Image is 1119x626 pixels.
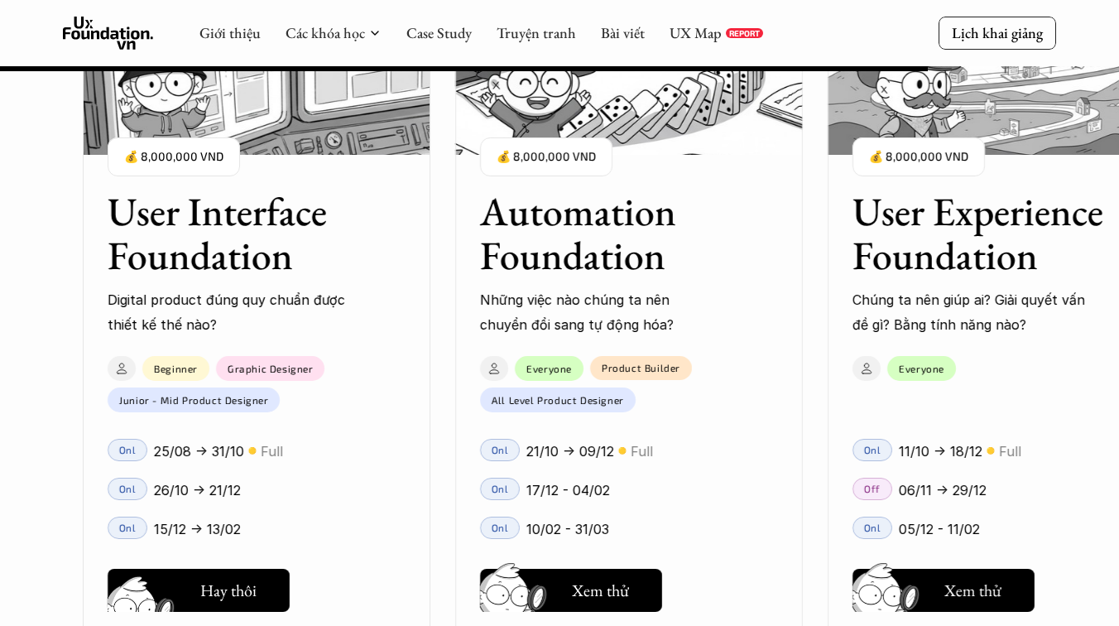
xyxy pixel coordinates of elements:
[154,363,198,374] p: Beginner
[286,23,365,42] a: Các khóa học
[939,17,1056,49] a: Lịch khai giảng
[526,517,609,542] p: 10/02 - 31/03
[602,362,680,373] p: Product Builder
[729,28,760,38] p: REPORT
[526,439,614,464] p: 21/10 -> 09/12
[526,478,610,503] p: 17/12 - 04/02
[526,363,572,374] p: Everyone
[572,579,629,602] h5: Xem thử
[852,562,1035,612] a: Xem thử
[261,439,283,464] p: Full
[899,517,980,542] p: 05/12 - 11/02
[899,363,944,374] p: Everyone
[108,287,348,338] p: Digital product đúng quy chuẩn được thiết kế thế nào?
[200,579,257,602] h5: Hay thôi
[199,23,261,42] a: Giới thiệu
[852,569,1035,612] button: Xem thử
[480,287,720,338] p: Những việc nào chúng ta nên chuyển đổi sang tự động hóa?
[864,483,881,494] p: Off
[497,146,596,168] p: 💰 8,000,000 VND
[108,190,364,277] h3: User Interface Foundation
[631,439,653,464] p: Full
[618,445,627,457] p: 🟡
[154,478,241,503] p: 26/10 -> 21/12
[108,569,290,612] button: Hay thôi
[601,23,645,42] a: Bài viết
[492,394,624,406] p: All Level Product Designer
[492,483,509,494] p: Onl
[852,190,1109,277] h3: User Experience Foundation
[480,190,737,277] h3: Automation Foundation
[987,445,995,457] p: 🟡
[124,146,223,168] p: 💰 8,000,000 VND
[899,439,982,464] p: 11/10 -> 18/12
[228,363,314,374] p: Graphic Designer
[864,522,881,533] p: Onl
[108,562,290,612] a: Hay thôi
[119,522,137,533] p: Onl
[480,569,662,612] button: Xem thử
[869,146,968,168] p: 💰 8,000,000 VND
[492,522,509,533] p: Onl
[864,444,881,455] p: Onl
[492,444,509,455] p: Onl
[480,562,662,612] a: Xem thử
[154,439,244,464] p: 25/08 -> 31/10
[406,23,472,42] a: Case Study
[119,483,137,494] p: Onl
[952,23,1043,42] p: Lịch khai giảng
[670,23,722,42] a: UX Map
[899,478,987,503] p: 06/11 -> 29/12
[852,287,1093,338] p: Chúng ta nên giúp ai? Giải quyết vấn đề gì? Bằng tính năng nào?
[726,28,763,38] a: REPORT
[944,579,1001,602] h5: Xem thử
[999,439,1021,464] p: Full
[248,445,257,457] p: 🟡
[154,517,241,542] p: 15/12 -> 13/02
[119,444,137,455] p: Onl
[497,23,576,42] a: Truyện tranh
[119,394,268,406] p: Junior - Mid Product Designer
